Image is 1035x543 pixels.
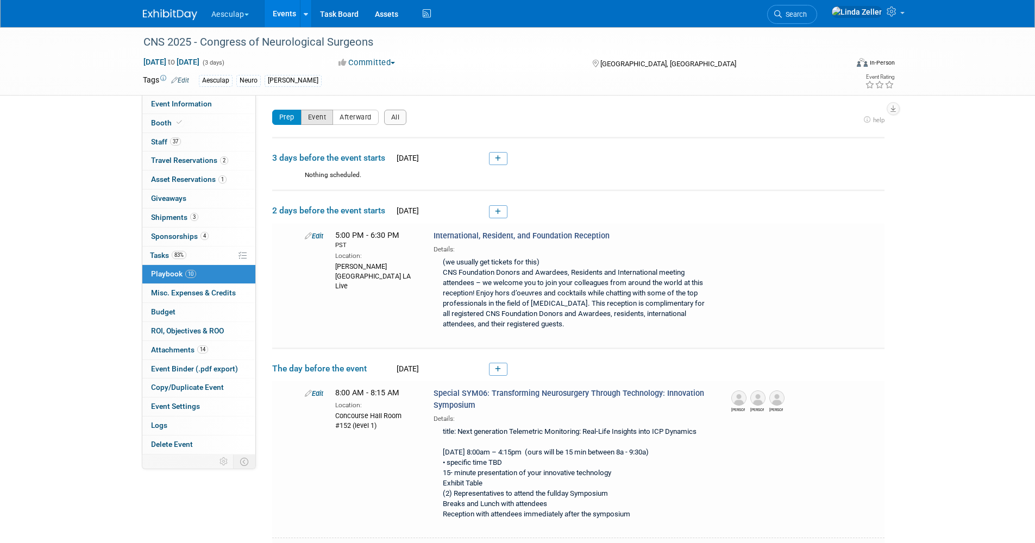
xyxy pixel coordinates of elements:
[731,390,747,406] img: Dr. Andreas Bunge
[434,389,704,409] span: Special SYM06: Transforming Neurosurgery Through Technology: Innovation Symposium
[857,58,868,67] img: Format-Inperson.png
[151,137,181,146] span: Staff
[199,75,233,86] div: Aesculap
[767,5,817,24] a: Search
[335,399,417,410] div: Location:
[151,364,238,373] span: Event Binder (.pdf export)
[272,110,302,125] button: Prep
[151,175,227,184] span: Asset Reservations
[142,265,255,283] a: Playbook10
[233,454,255,469] td: Toggle Event Tabs
[873,116,885,124] span: help
[305,232,323,240] a: Edit
[142,378,255,397] a: Copy/Duplicate Event
[142,435,255,454] a: Delete Event
[166,58,177,66] span: to
[142,95,255,113] a: Event Information
[151,402,200,411] span: Event Settings
[142,322,255,340] a: ROI, Objectives & ROO
[750,390,766,406] img: Matt Fritz
[151,307,175,316] span: Budget
[190,213,198,221] span: 3
[769,406,783,413] div: Jay Schrader
[143,9,197,20] img: ExhibitDay
[151,383,224,392] span: Copy/Duplicate Event
[265,75,322,86] div: [PERSON_NAME]
[783,56,895,73] div: Event Format
[142,284,255,302] a: Misc. Expenses & Credits
[335,410,417,431] div: Concourse Hall Room #152 (level 1)
[142,171,255,189] a: Asset Reservations1
[151,118,184,127] span: Booth
[731,406,745,413] div: Dr. Andreas Bunge
[305,389,323,397] a: Edit
[272,152,392,164] span: 3 days before the event starts
[142,397,255,416] a: Event Settings
[151,345,208,354] span: Attachments
[865,74,894,80] div: Event Rating
[434,254,713,334] div: (we usually get tickets for this) CNS Foundation Donors and Awardees, Residents and International...
[142,228,255,246] a: Sponsorships4
[151,421,167,430] span: Logs
[185,270,196,278] span: 10
[218,175,227,184] span: 1
[393,364,419,373] span: [DATE]
[202,59,224,66] span: (3 days)
[151,232,209,241] span: Sponsorships
[831,6,882,18] img: Linda Zeller
[151,269,196,278] span: Playbook
[151,440,193,449] span: Delete Event
[782,10,807,18] span: Search
[301,110,334,125] button: Event
[769,390,785,406] img: Jay Schrader
[869,59,895,67] div: In-Person
[272,205,392,217] span: 2 days before the event starts
[151,213,198,222] span: Shipments
[172,251,186,259] span: 83%
[151,99,212,108] span: Event Information
[171,77,189,84] a: Edit
[142,247,255,265] a: Tasks83%
[434,231,610,241] span: International, Resident, and Foundation Reception
[197,345,208,353] span: 14
[142,190,255,208] a: Giveaways
[143,74,189,87] td: Tags
[143,57,200,67] span: [DATE] [DATE]
[220,156,228,165] span: 2
[151,156,228,165] span: Travel Reservations
[393,154,419,162] span: [DATE]
[142,360,255,378] a: Event Binder (.pdf export)
[335,241,417,250] div: PST
[142,416,255,435] a: Logs
[177,119,182,125] i: Booth reservation complete
[434,411,713,424] div: Details:
[236,75,261,86] div: Neuro
[151,326,224,335] span: ROI, Objectives & ROO
[333,110,379,125] button: Afterward
[335,231,417,250] span: 5:00 PM - 6:30 PM
[151,288,236,297] span: Misc. Expenses & Credits
[215,454,234,469] td: Personalize Event Tab Strip
[170,137,181,146] span: 37
[142,133,255,151] a: Staff37
[200,232,209,240] span: 4
[142,209,255,227] a: Shipments3
[142,114,255,132] a: Booth
[335,388,399,397] span: 8:00 AM - 8:15 AM
[140,33,831,52] div: CNS 2025 - Congress of Neurological Surgeons
[335,57,399,68] button: Committed
[272,171,885,190] div: Nothing scheduled.
[142,151,255,170] a: Travel Reservations2
[434,242,713,254] div: Details:
[272,363,392,375] span: The day before the event
[142,341,255,359] a: Attachments14
[393,206,419,215] span: [DATE]
[151,194,186,203] span: Giveaways
[335,250,417,261] div: Location:
[384,110,407,125] button: All
[335,261,417,291] div: [PERSON_NAME] [GEOGRAPHIC_DATA] LA Live
[150,251,186,260] span: Tasks
[750,406,764,413] div: Matt Fritz
[600,60,736,68] span: [GEOGRAPHIC_DATA], [GEOGRAPHIC_DATA]
[142,303,255,321] a: Budget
